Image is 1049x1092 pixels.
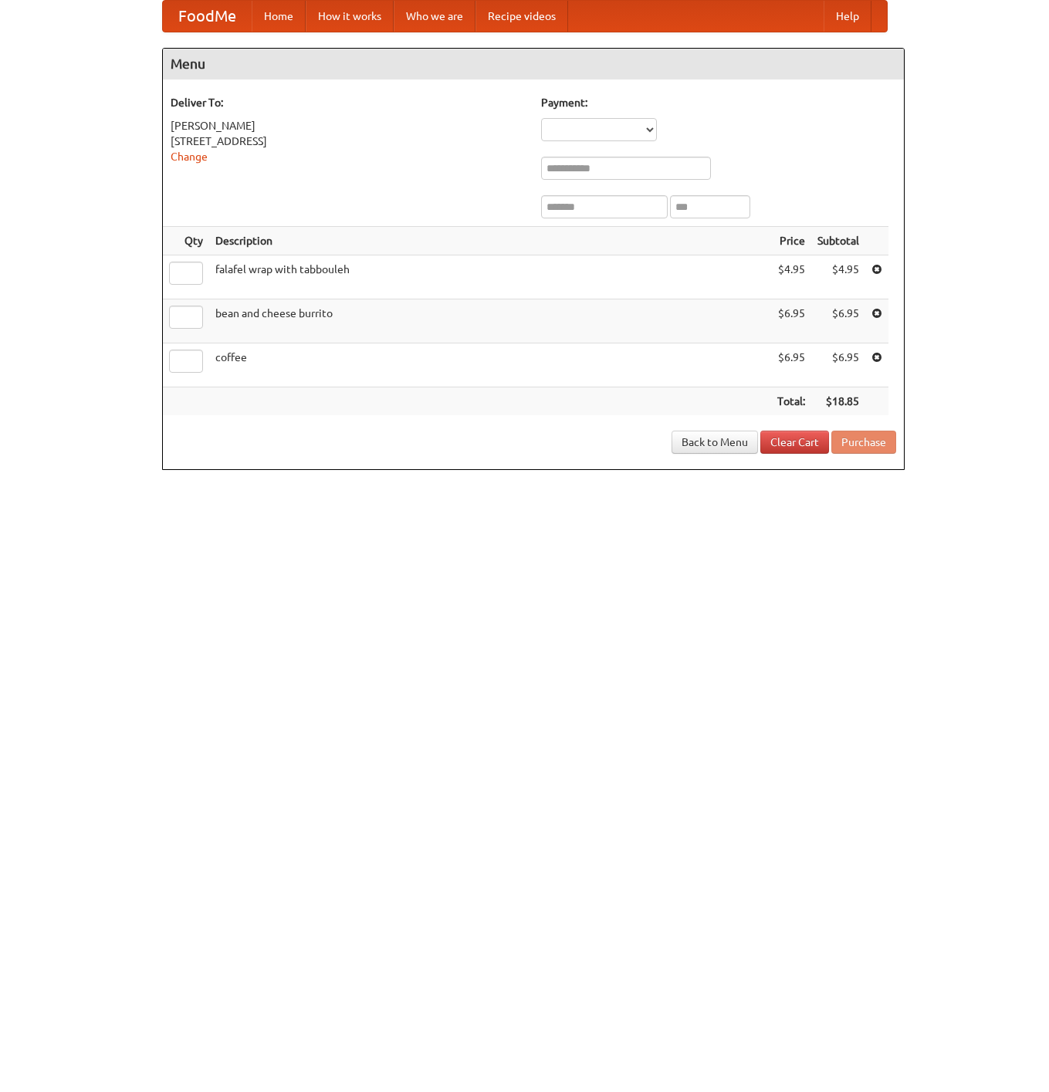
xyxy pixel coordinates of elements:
[163,1,252,32] a: FoodMe
[811,299,865,343] td: $6.95
[252,1,306,32] a: Home
[163,49,904,79] h4: Menu
[171,118,526,134] div: [PERSON_NAME]
[771,227,811,255] th: Price
[811,255,865,299] td: $4.95
[771,255,811,299] td: $4.95
[771,387,811,416] th: Total:
[811,227,865,255] th: Subtotal
[163,227,209,255] th: Qty
[771,343,811,387] td: $6.95
[672,431,758,454] a: Back to Menu
[811,343,865,387] td: $6.95
[171,134,526,149] div: [STREET_ADDRESS]
[171,150,208,163] a: Change
[811,387,865,416] th: $18.85
[824,1,871,32] a: Help
[171,95,526,110] h5: Deliver To:
[475,1,568,32] a: Recipe videos
[771,299,811,343] td: $6.95
[394,1,475,32] a: Who we are
[306,1,394,32] a: How it works
[209,299,771,343] td: bean and cheese burrito
[209,255,771,299] td: falafel wrap with tabbouleh
[209,343,771,387] td: coffee
[209,227,771,255] th: Description
[831,431,896,454] button: Purchase
[541,95,896,110] h5: Payment:
[760,431,829,454] a: Clear Cart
